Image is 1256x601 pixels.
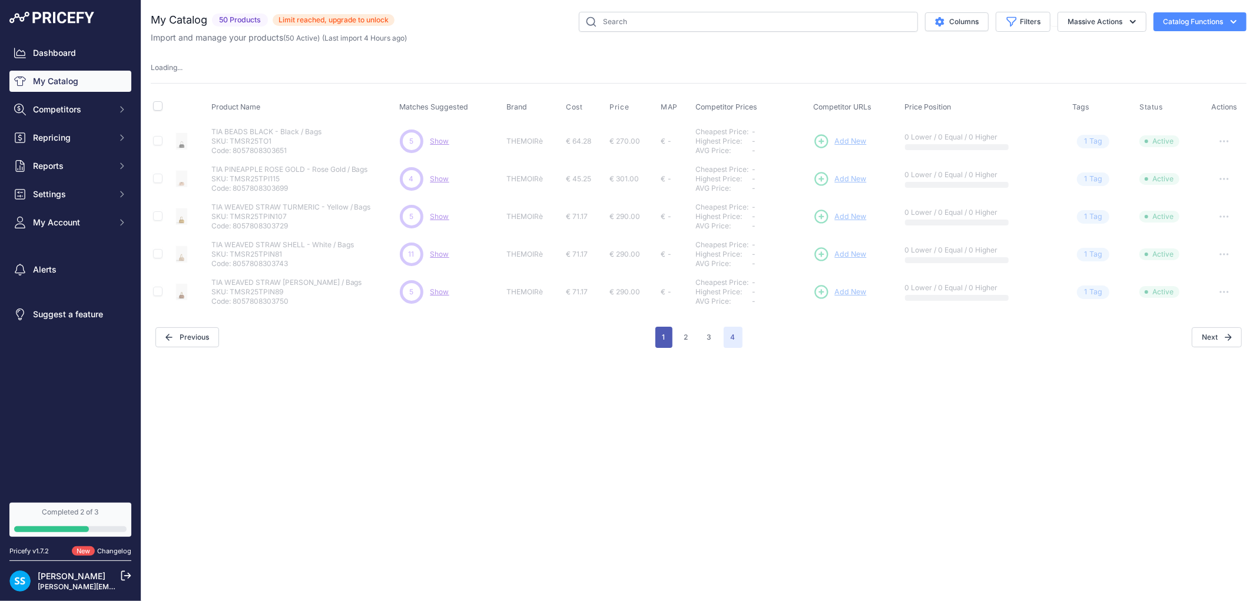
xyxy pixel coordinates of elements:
[506,212,562,221] p: THEMOIRè
[38,571,105,581] a: [PERSON_NAME]
[905,132,1061,142] p: 0 Lower / 0 Equal / 0 Higher
[211,259,354,268] p: Code: 8057808303743
[211,137,322,146] p: SKU: TMSR25TO1
[834,287,866,298] span: Add New
[752,259,755,268] span: -
[430,287,449,296] a: Show
[661,212,665,221] div: €
[506,250,562,259] p: THEMOIRè
[506,102,527,111] span: Brand
[151,63,183,72] span: Loading
[1084,249,1087,260] span: 1
[409,136,413,147] span: 5
[430,250,449,258] span: Show
[1058,12,1146,32] button: Massive Actions
[661,102,680,112] button: MAP
[211,278,362,287] p: TIA WEAVED STRAW [PERSON_NAME] / Bags
[151,32,407,44] p: Import and manage your products
[661,250,665,259] div: €
[72,546,95,556] span: New
[1211,102,1237,111] span: Actions
[9,212,131,233] button: My Account
[566,137,591,145] span: € 64.28
[752,278,755,287] span: -
[579,12,918,32] input: Search
[609,102,629,112] span: Price
[661,137,665,146] div: €
[322,34,407,42] span: (Last import 4 Hours ago)
[1139,135,1179,147] span: Active
[9,99,131,120] button: Competitors
[752,146,755,155] span: -
[177,63,183,72] span: ...
[506,137,562,146] p: THEMOIRè
[9,71,131,92] a: My Catalog
[905,245,1061,255] p: 0 Lower / 0 Equal / 0 Higher
[677,327,695,348] button: Go to page 2
[752,212,755,221] span: -
[409,287,413,297] span: 5
[752,287,755,296] span: -
[1077,135,1109,148] span: Tag
[9,259,131,280] a: Alerts
[661,102,678,112] span: MAP
[665,212,671,221] div: -
[566,102,582,112] span: Cost
[430,137,449,145] a: Show
[609,174,639,183] span: € 301.00
[752,184,755,192] span: -
[661,174,665,184] div: €
[813,284,866,300] a: Add New
[283,34,320,42] span: ( )
[996,12,1050,32] button: Filters
[33,217,110,228] span: My Account
[1077,172,1109,186] span: Tag
[752,127,755,136] span: -
[695,137,752,146] div: Highest Price:
[1139,102,1163,112] span: Status
[695,250,752,259] div: Highest Price:
[813,246,866,263] a: Add New
[9,503,131,537] a: Completed 2 of 3
[925,12,989,31] button: Columns
[834,174,866,185] span: Add New
[211,184,368,193] p: Code: 8057808303699
[1139,211,1179,223] span: Active
[695,174,752,184] div: Highest Price:
[506,287,562,297] p: THEMOIRè
[211,146,322,155] p: Code: 8057808303651
[752,240,755,249] span: -
[905,170,1061,180] p: 0 Lower / 0 Equal / 0 Higher
[752,297,755,306] span: -
[695,102,757,111] span: Competitor Prices
[273,14,395,26] span: Limit reached, upgrade to unlock
[834,249,866,260] span: Add New
[834,136,866,147] span: Add New
[211,287,362,297] p: SKU: TMSR25TPIN89
[665,174,671,184] div: -
[813,171,866,187] a: Add New
[695,212,752,221] div: Highest Price:
[9,42,131,489] nav: Sidebar
[155,327,219,347] button: Previous
[752,202,755,211] span: -
[566,174,591,183] span: € 45.25
[33,188,110,200] span: Settings
[211,240,354,250] p: TIA WEAVED STRAW SHELL - White / Bags
[151,12,207,28] h2: My Catalog
[813,208,866,225] a: Add New
[286,34,317,42] a: 50 Active
[566,250,588,258] span: € 71.17
[1139,173,1179,185] span: Active
[834,211,866,223] span: Add New
[905,208,1061,217] p: 0 Lower / 0 Equal / 0 Higher
[609,102,631,112] button: Price
[9,546,49,556] div: Pricefy v1.7.2
[665,250,671,259] div: -
[695,278,748,287] a: Cheapest Price:
[1084,174,1087,185] span: 1
[695,287,752,297] div: Highest Price:
[1154,12,1247,31] button: Catalog Functions
[695,146,752,155] div: AVG Price:
[211,202,371,212] p: TIA WEAVED STRAW TURMERIC - Yellow / Bags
